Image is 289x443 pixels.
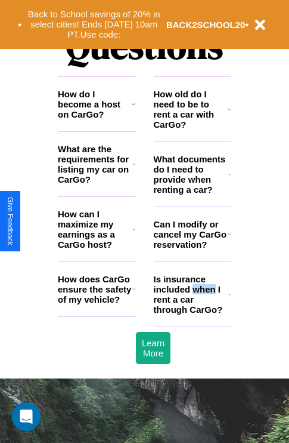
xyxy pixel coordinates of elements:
[22,6,166,43] button: Back to School savings of 20% in select cities! Ends [DATE] 10am PT.Use code:
[166,20,246,30] b: BACK2SCHOOL20
[58,89,131,119] h3: How do I become a host on CarGo?
[154,219,228,250] h3: Can I modify or cancel my CarGo reservation?
[154,154,229,195] h3: What documents do I need to provide when renting a car?
[154,274,228,315] h3: Is insurance included when I rent a car through CarGo?
[154,89,228,130] h3: How old do I need to be to rent a car with CarGo?
[6,197,14,245] div: Give Feedback
[136,332,170,364] button: Learn More
[58,274,132,304] h3: How does CarGo ensure the safety of my vehicle?
[58,144,132,184] h3: What are the requirements for listing my car on CarGo?
[58,209,132,250] h3: How can I maximize my earnings as a CarGo host?
[12,402,41,431] div: Open Intercom Messenger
